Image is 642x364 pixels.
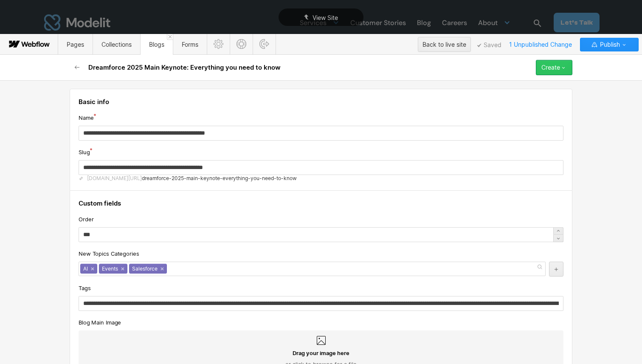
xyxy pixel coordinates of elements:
span: Order [79,215,93,223]
span: [DOMAIN_NAME][URL] [87,175,142,182]
span: Collections [101,41,132,48]
a: Close 'Blogs' tab [167,34,173,40]
span: View Site [313,14,338,21]
button: Back to live site [418,37,471,52]
a: × [91,267,94,271]
span: Blog Main Image [79,319,121,326]
span: Forms [182,41,198,48]
button: Create [536,60,572,75]
span: Publish [598,38,620,51]
span: Tags [79,284,91,292]
button: Publish [580,38,639,51]
span: Name [79,114,94,121]
span: Saved [477,43,501,48]
a: × [160,267,164,271]
span: Blogs [149,41,164,48]
span: Drag your image here [293,349,349,357]
div: AI [80,264,97,274]
span: Slug [79,148,90,156]
h2: Dreamforce 2025 Main Keynote: Everything you need to know [88,63,281,72]
div: Salesforce [129,264,167,274]
h4: Custom fields [79,199,563,208]
div: Create [541,64,560,71]
a: × [121,267,124,271]
span: dreamforce-2025-main-keynote-everything-you-need-to-know [142,175,297,182]
span: 1 Unpublished Change [505,38,576,51]
h4: Basic info [79,98,563,106]
span: New Topics Categories [79,250,139,257]
span: Pages [67,41,84,48]
div: Events [99,264,127,274]
div: Back to live site [422,38,466,51]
